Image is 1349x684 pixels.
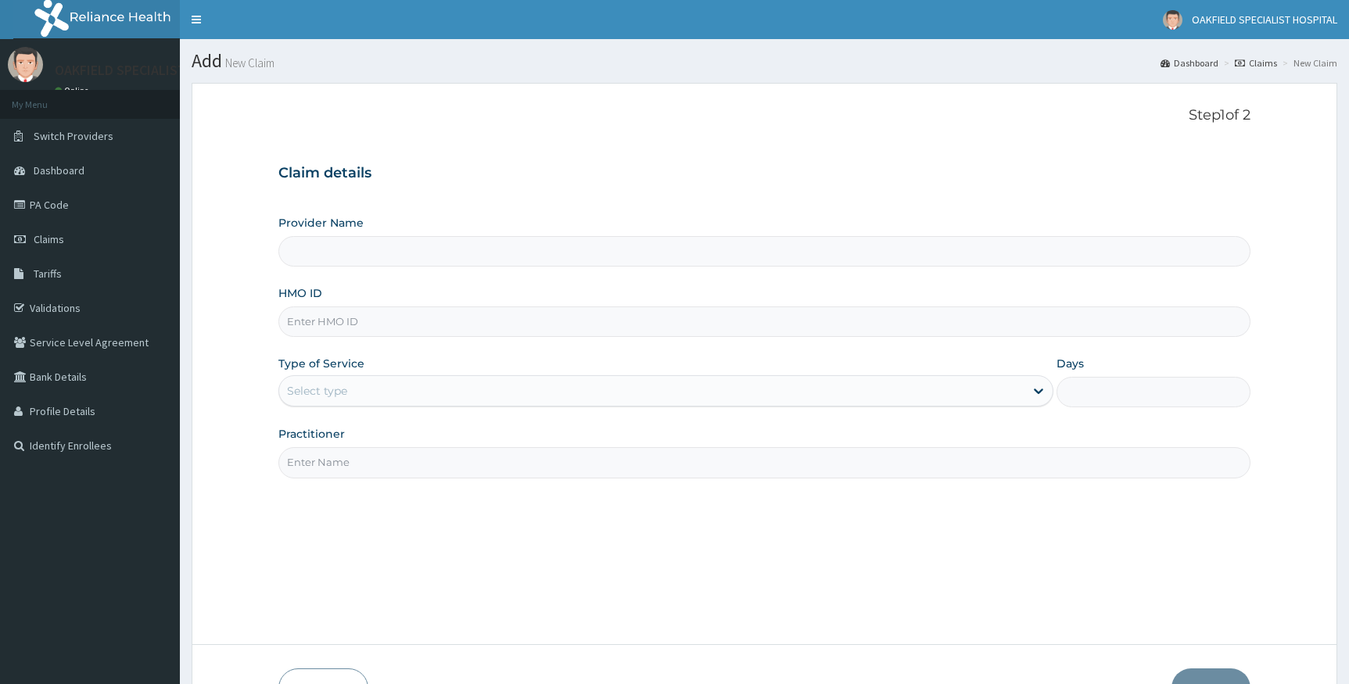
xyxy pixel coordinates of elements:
[1057,356,1084,371] label: Days
[278,356,364,371] label: Type of Service
[278,215,364,231] label: Provider Name
[1235,56,1277,70] a: Claims
[1161,56,1218,70] a: Dashboard
[287,383,347,399] div: Select type
[278,285,322,301] label: HMO ID
[222,57,274,69] small: New Claim
[34,232,64,246] span: Claims
[55,85,92,96] a: Online
[278,447,1251,478] input: Enter Name
[1192,13,1337,27] span: OAKFIELD SPECIALIST HOSPITAL
[192,51,1337,71] h1: Add
[34,129,113,143] span: Switch Providers
[8,47,43,82] img: User Image
[1163,10,1182,30] img: User Image
[278,426,345,442] label: Practitioner
[34,267,62,281] span: Tariffs
[278,306,1251,337] input: Enter HMO ID
[55,63,250,77] p: OAKFIELD SPECIALIST HOSPITAL
[278,107,1251,124] p: Step 1 of 2
[1279,56,1337,70] li: New Claim
[34,163,84,177] span: Dashboard
[278,165,1251,182] h3: Claim details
